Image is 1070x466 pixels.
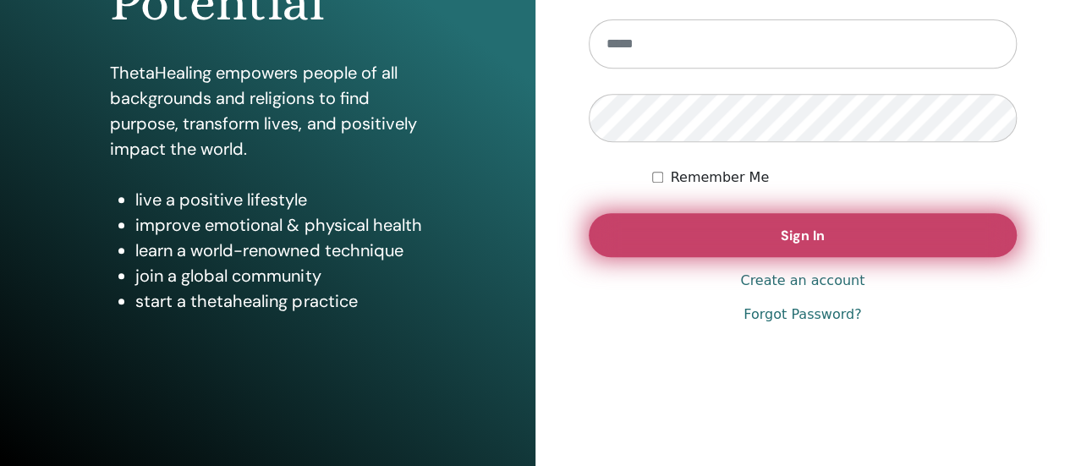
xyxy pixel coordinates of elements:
[740,271,864,291] a: Create an account
[781,227,825,244] span: Sign In
[744,304,861,325] a: Forgot Password?
[670,167,769,188] label: Remember Me
[135,288,425,314] li: start a thetahealing practice
[135,263,425,288] li: join a global community
[135,238,425,263] li: learn a world-renowned technique
[135,187,425,212] li: live a positive lifestyle
[652,167,1017,188] div: Keep me authenticated indefinitely or until I manually logout
[110,60,425,162] p: ThetaHealing empowers people of all backgrounds and religions to find purpose, transform lives, a...
[135,212,425,238] li: improve emotional & physical health
[589,213,1018,257] button: Sign In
